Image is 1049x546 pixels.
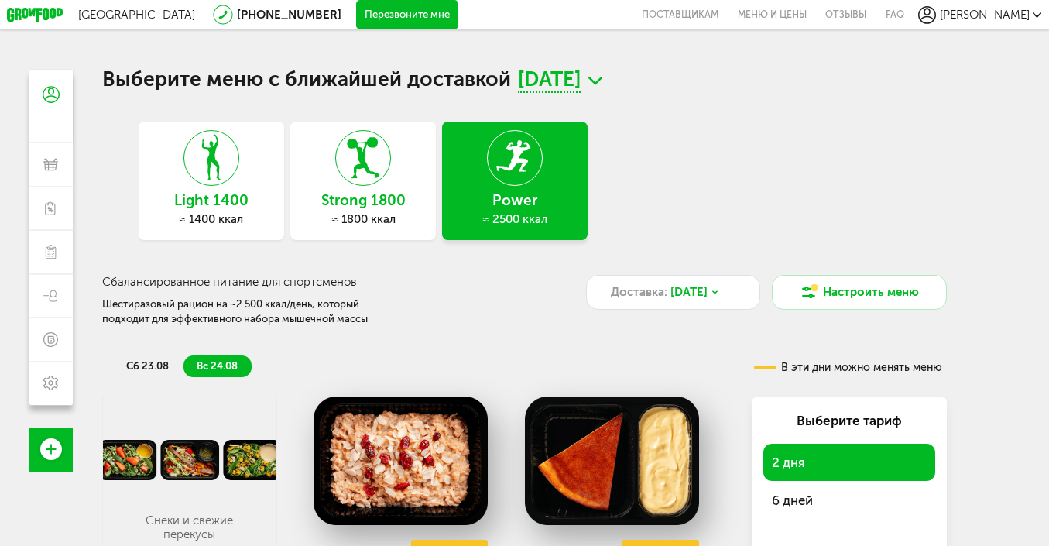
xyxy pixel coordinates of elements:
h1: Выберите меню с ближайшей доставкой [102,70,948,92]
button: Настроить меню [772,275,947,310]
h3: Power [442,193,588,209]
div: Выберите тариф [763,411,935,430]
h3: Strong 1800 [290,193,436,209]
div: Шестиразовый рацион на ~2 500 ккал/день, который подходит для эффективного набора мышечной массы [102,297,402,328]
span: [DATE] [670,283,708,301]
h3: Light 1400 [139,193,284,209]
span: Доставка: [611,283,667,301]
div: ≈ 1800 ккал [290,212,436,226]
a: [PHONE_NUMBER] [237,8,341,22]
div: ≈ 1400 ккал [139,212,284,226]
span: сб 23.08 [126,360,169,372]
img: big_N92kqFEKop7XQERg.png [524,397,699,525]
span: [GEOGRAPHIC_DATA] [78,8,195,22]
span: вс 24.08 [197,360,238,372]
div: В эти дни можно менять меню [754,362,942,373]
img: big_zDl6ffcyro6hplhP.png [314,397,489,525]
span: 6 дней [772,493,813,508]
span: 2 дня [772,455,805,470]
div: ≈ 2500 ккал [442,212,588,226]
p: Снеки и свежие перекусы [132,513,247,541]
h3: Сбалансированное питание для спортсменов [102,275,586,289]
span: [DATE] [518,70,581,92]
span: [PERSON_NAME] [940,8,1030,22]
